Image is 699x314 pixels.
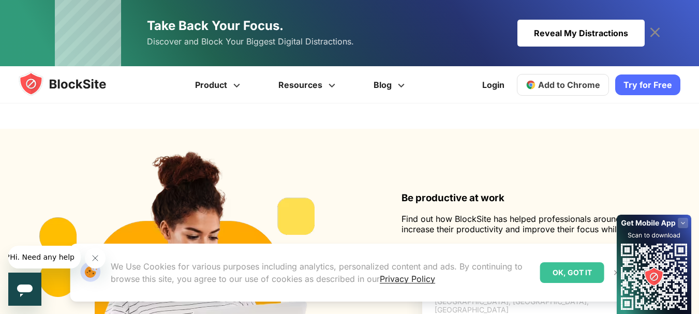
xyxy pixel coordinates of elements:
[476,72,511,97] a: Login
[19,71,126,96] img: blocksite-icon.5d769676.svg
[613,268,621,277] img: Close
[261,66,356,103] a: Resources
[8,246,81,268] iframe: رسالة من الشركة
[356,66,425,103] a: Blog
[517,74,609,96] a: Add to Chrome
[610,266,623,279] button: Close
[401,192,675,204] h3: Be productive at work
[540,262,604,283] div: OK, GOT IT
[380,274,435,284] a: Privacy Policy
[147,18,284,33] span: Take Back Your Focus.
[177,66,261,103] a: Product
[111,260,532,285] p: We Use Cookies for various purposes including analytics, personalized content and ads. By continu...
[615,74,680,95] a: Try for Free
[538,80,600,90] span: Add to Chrome
[517,20,645,47] div: Reveal My Distractions
[526,80,536,90] img: chrome-icon.svg
[8,273,41,306] iframe: زر إطلاق نافذة المراسلة
[85,248,106,268] iframe: إغلاق الرسالة
[401,214,675,234] p: Find out how BlockSite has helped professionals around the world increase their productivity and ...
[147,34,354,49] span: Discover and Block Your Biggest Digital Distractions.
